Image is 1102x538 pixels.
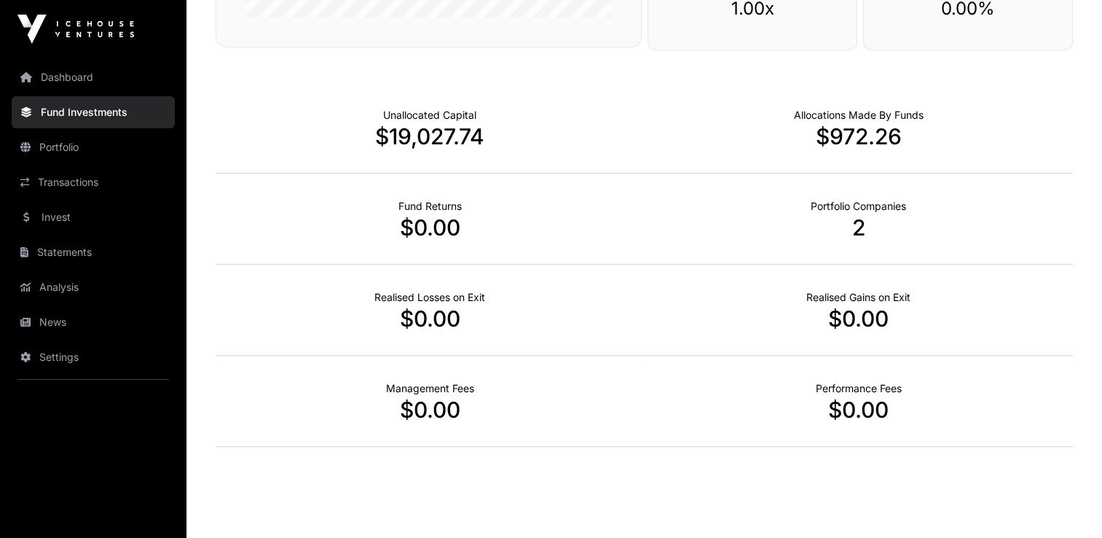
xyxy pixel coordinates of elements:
[645,305,1074,332] p: $0.00
[12,236,175,268] a: Statements
[383,108,476,122] p: Cash not yet allocated
[374,290,485,305] p: Net Realised on Negative Exits
[1029,468,1102,538] iframe: Chat Widget
[12,271,175,303] a: Analysis
[645,214,1074,241] p: 2
[12,131,175,163] a: Portfolio
[216,305,645,332] p: $0.00
[216,214,645,241] p: $0.00
[12,96,175,128] a: Fund Investments
[17,15,134,44] img: Icehouse Ventures Logo
[794,108,924,122] p: Capital Deployed Into Companies
[816,381,902,396] p: Fund Performance Fees (Carry) incurred to date
[12,166,175,198] a: Transactions
[216,397,645,423] p: $0.00
[398,199,462,214] p: Realised Returns from Funds
[12,61,175,93] a: Dashboard
[12,201,175,233] a: Invest
[645,397,1074,423] p: $0.00
[806,290,910,305] p: Net Realised on Positive Exits
[12,306,175,338] a: News
[216,123,645,149] p: $19,027.74
[645,123,1074,149] p: $972.26
[12,341,175,373] a: Settings
[386,381,474,396] p: Fund Management Fees incurred to date
[811,199,906,214] p: Number of Companies Deployed Into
